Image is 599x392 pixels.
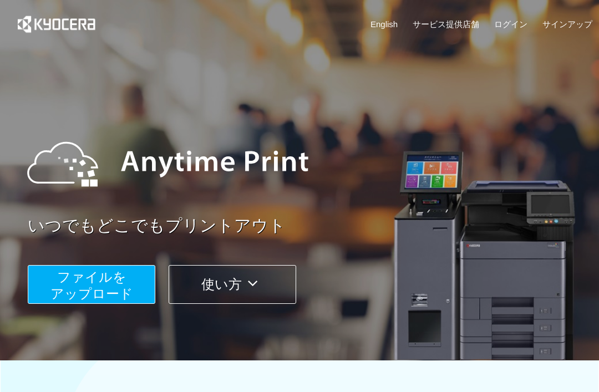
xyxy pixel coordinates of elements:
a: ログイン [494,18,527,30]
button: ファイルを​​アップロード [28,265,155,304]
span: ファイルを ​​アップロード [50,269,133,301]
button: 使い方 [169,265,296,304]
a: English [370,18,398,30]
a: いつでもどこでもプリントアウト [28,214,599,238]
a: サインアップ [542,18,592,30]
a: サービス提供店舗 [413,18,479,30]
